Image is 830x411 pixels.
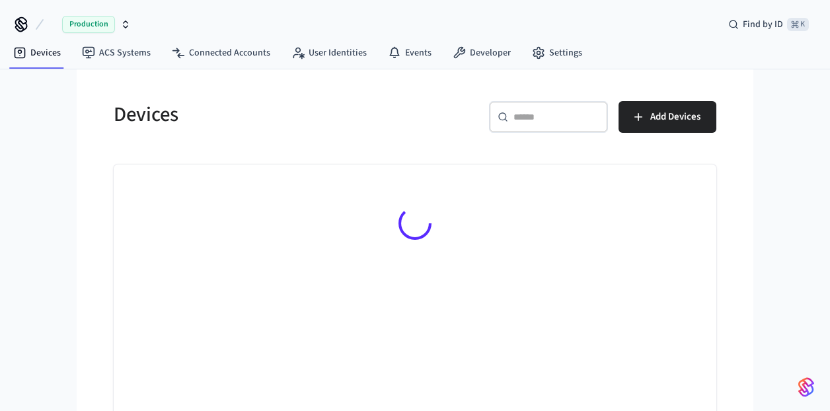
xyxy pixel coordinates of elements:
[521,41,593,65] a: Settings
[442,41,521,65] a: Developer
[787,18,809,31] span: ⌘ K
[161,41,281,65] a: Connected Accounts
[718,13,819,36] div: Find by ID⌘ K
[650,108,700,126] span: Add Devices
[619,101,716,133] button: Add Devices
[281,41,377,65] a: User Identities
[377,41,442,65] a: Events
[3,41,71,65] a: Devices
[71,41,161,65] a: ACS Systems
[798,377,814,398] img: SeamLogoGradient.69752ec5.svg
[114,101,407,128] h5: Devices
[743,18,783,31] span: Find by ID
[62,16,115,33] span: Production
